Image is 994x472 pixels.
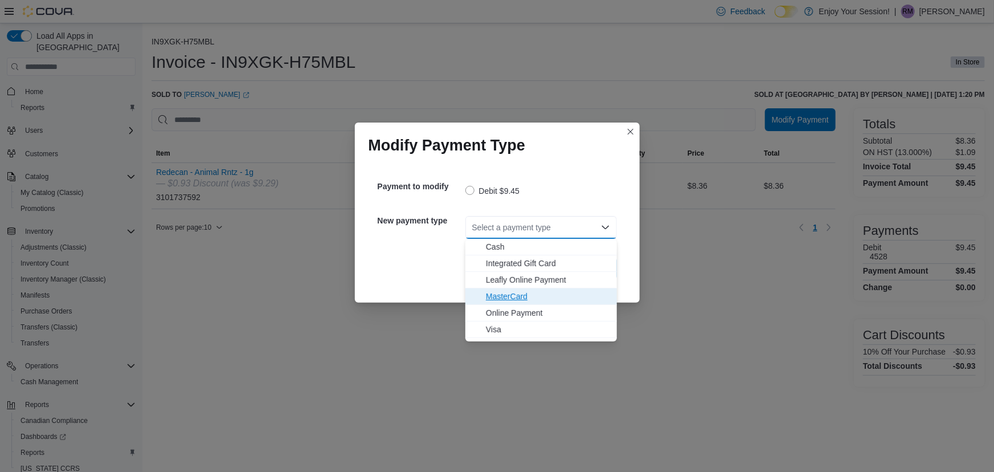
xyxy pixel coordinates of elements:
label: Debit $9.45 [465,184,520,198]
input: Accessible screen reader label [472,221,473,234]
button: Visa [465,322,617,338]
button: MasterCard [465,288,617,305]
span: Online Payment [486,307,610,319]
button: Online Payment [465,305,617,322]
span: Integrated Gift Card [486,258,610,269]
div: Choose from the following options [465,239,617,338]
button: Leafly Online Payment [465,272,617,288]
h5: New payment type [378,209,463,232]
span: Leafly Online Payment [486,274,610,286]
button: Closes this modal window [624,125,637,139]
button: Integrated Gift Card [465,255,617,272]
button: Cash [465,239,617,255]
span: MasterCard [486,291,610,302]
h5: Payment to modify [378,175,463,198]
h1: Modify Payment Type [369,136,526,154]
button: Close list of options [601,223,610,232]
span: Visa [486,324,610,335]
span: Cash [486,241,610,253]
